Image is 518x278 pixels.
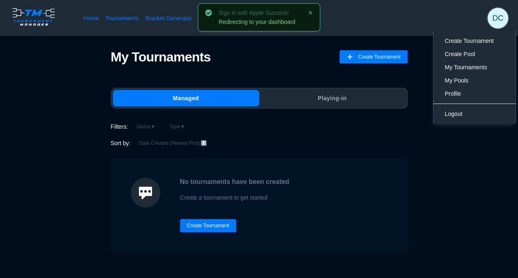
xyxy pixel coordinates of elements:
div: douglas cupertino [488,8,508,28]
a: Bracket Generator [145,14,192,22]
span: My Tournaments [445,64,487,71]
button: DC [488,8,508,28]
button: Playing-in [259,90,405,106]
p: Create a tournament to get started [180,193,289,203]
button: Date Created (Newest First)↕️ [134,138,212,148]
p: Redirecting to your dashboard [218,19,295,25]
button: Create Tournament [180,219,237,232]
span: My Pools [445,77,468,84]
h4: Sign in with Apple Success! [218,10,295,16]
button: Status▼ [131,122,161,132]
h1: My Tournaments [111,49,211,65]
span: Create Tournament [445,38,494,44]
img: logo.ffa97a18e3bf2c7d.png [10,7,57,27]
h2: No tournaments have been created [180,178,289,186]
span: Create Pool [445,51,475,57]
button: Create Tournament [340,50,408,64]
span: Sort by: [111,139,131,147]
span: Logout [445,111,462,117]
span: Create Tournament [358,50,401,64]
a: Home [84,14,99,22]
button: Managed [113,90,259,106]
button: Type▼ [164,122,190,132]
a: Tournaments [105,14,138,22]
span: Filters: [111,123,128,131]
span: Profile [445,90,461,97]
